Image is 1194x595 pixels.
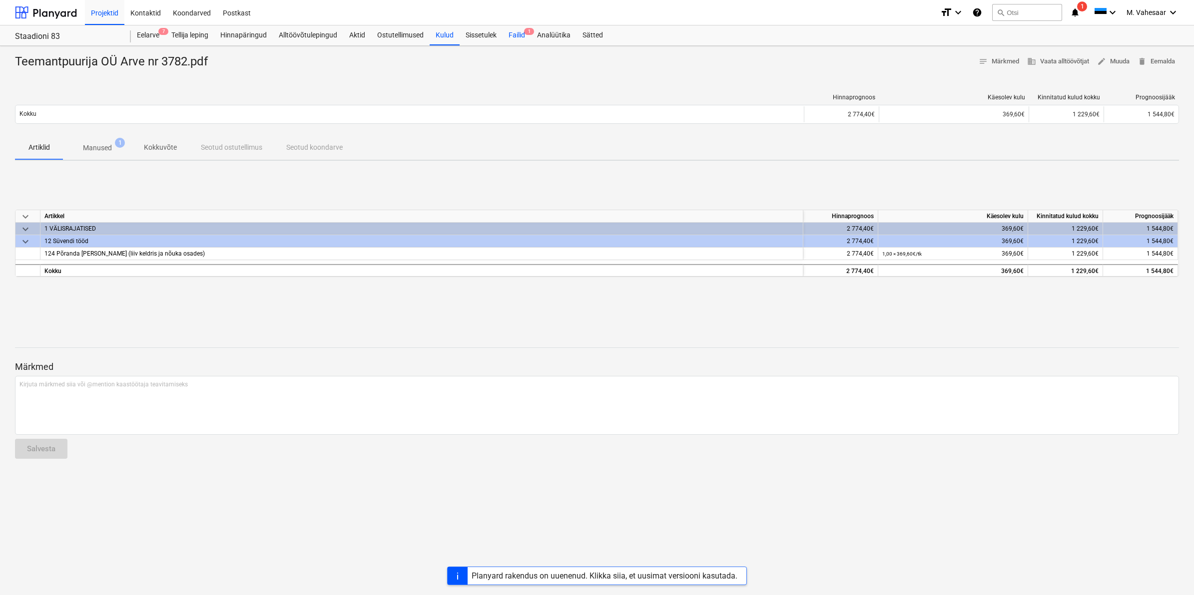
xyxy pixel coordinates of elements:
[40,264,803,277] div: Kokku
[1029,106,1104,122] div: 1 229,60€
[882,248,1024,260] div: 369,60€
[803,264,878,277] div: 2 774,40€
[472,571,737,581] div: Planyard rakendus on uuenenud. Klikka siia, et uusimat versiooni kasutada.
[214,25,273,45] a: Hinnapäringud
[979,56,1019,67] span: Märkmed
[1097,57,1106,66] span: edit
[19,223,31,235] span: keyboard_arrow_down
[131,25,165,45] a: Eelarve7
[1028,210,1103,223] div: Kinnitatud kulud kokku
[1093,54,1134,69] button: Muuda
[15,54,216,70] div: Teemantpuurija OÜ Arve nr 3782.pdf
[882,251,922,257] small: 1,00 × 369,60€ / tk
[1028,223,1103,235] div: 1 229,60€
[803,223,878,235] div: 2 774,40€
[979,57,988,66] span: notes
[19,110,36,118] p: Kokku
[1103,264,1178,277] div: 1 544,80€
[882,265,1024,278] div: 369,60€
[15,361,1179,373] p: Märkmed
[1147,250,1174,257] span: 1 544,80€
[1028,235,1103,248] div: 1 229,60€
[1072,250,1099,257] span: 1 229,60€
[1138,57,1147,66] span: delete
[808,94,875,101] div: Hinnaprognoos
[44,235,799,247] div: 12 Süvendi tööd
[975,54,1023,69] button: Märkmed
[44,223,799,235] div: 1 VÄLISRAJATISED
[430,25,460,45] a: Kulud
[531,25,577,45] a: Analüütika
[115,138,125,148] span: 1
[19,236,31,248] span: keyboard_arrow_down
[158,28,168,35] span: 7
[1027,57,1036,66] span: business
[1103,210,1178,223] div: Prognoosijääk
[144,142,177,153] p: Kokkuvõte
[273,25,343,45] a: Alltöövõtulepingud
[1108,94,1175,101] div: Prognoosijääk
[83,143,112,153] p: Manused
[503,25,531,45] div: Failid
[882,223,1024,235] div: 369,60€
[803,210,878,223] div: Hinnaprognoos
[1028,264,1103,277] div: 1 229,60€
[1103,223,1178,235] div: 1 544,80€
[883,111,1025,118] div: 369,60€
[460,25,503,45] a: Sissetulek
[1097,56,1130,67] span: Muuda
[1023,54,1093,69] button: Vaata alltöövõtjat
[165,25,214,45] a: Tellija leping
[803,235,878,248] div: 2 774,40€
[1134,54,1179,69] button: Eemalda
[44,250,205,257] span: 124 Põranda alla täide (liiv keldris ja nõuka osades)
[882,235,1024,248] div: 369,60€
[804,106,879,122] div: 2 774,40€
[1138,56,1175,67] span: Eemalda
[1103,235,1178,248] div: 1 544,80€
[883,94,1025,101] div: Käesolev kulu
[371,25,430,45] a: Ostutellimused
[19,211,31,223] span: keyboard_arrow_down
[503,25,531,45] a: Failid1
[27,142,51,153] p: Artiklid
[1148,111,1175,118] span: 1 544,80€
[131,25,165,45] div: Eelarve
[1033,94,1100,101] div: Kinnitatud kulud kokku
[524,28,534,35] span: 1
[803,248,878,260] div: 2 774,40€
[15,31,119,42] div: Staadioni 83
[577,25,609,45] a: Sätted
[878,210,1028,223] div: Käesolev kulu
[343,25,371,45] a: Aktid
[1027,56,1089,67] span: Vaata alltöövõtjat
[40,210,803,223] div: Artikkel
